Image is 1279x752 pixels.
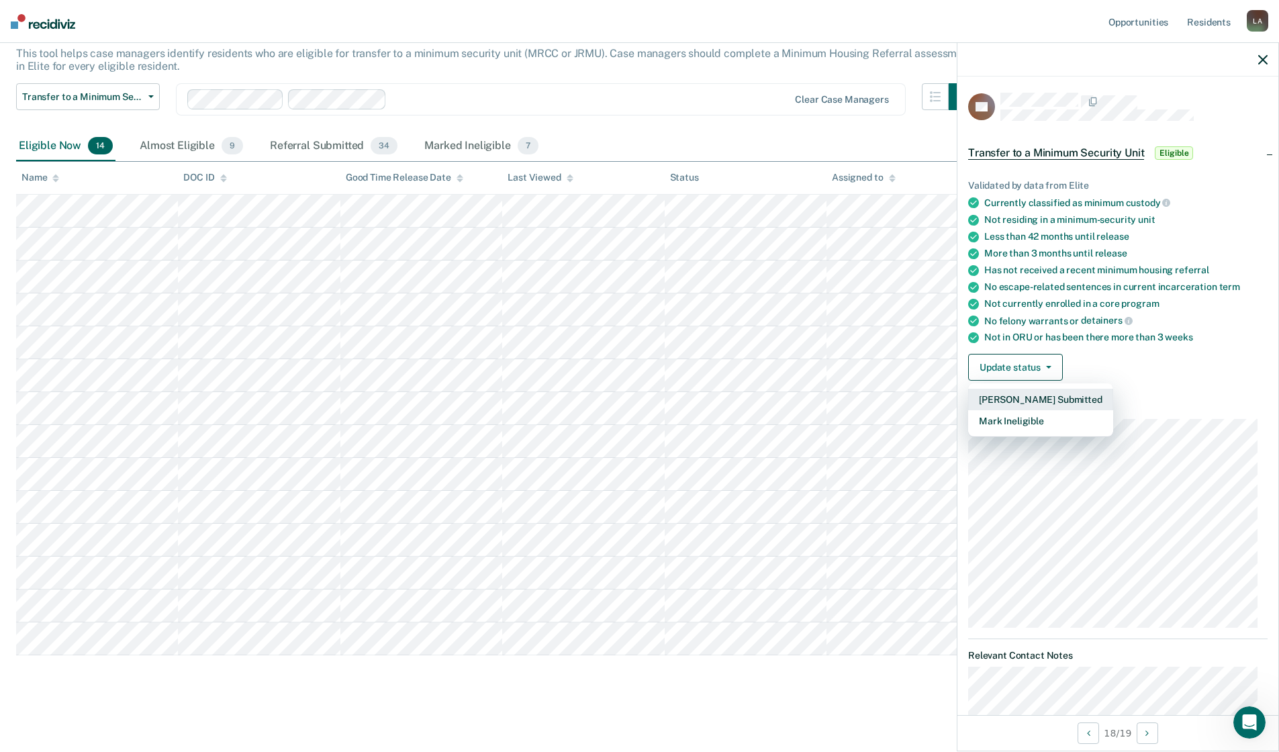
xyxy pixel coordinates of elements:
div: L A [1247,10,1268,32]
button: Update status [968,354,1063,381]
button: Previous Opportunity [1078,722,1099,744]
span: 34 [371,137,397,154]
div: Status [670,172,699,183]
div: Has not received a recent minimum housing [984,265,1268,276]
span: detainers [1081,315,1133,326]
span: program [1121,298,1159,309]
span: referral [1175,265,1209,275]
div: Transfer to a Minimum Security UnitEligible [957,132,1278,175]
div: Assigned to [832,172,895,183]
div: Good Time Release Date [346,172,463,183]
div: Not in ORU or has been there more than 3 [984,332,1268,343]
span: 7 [518,137,538,154]
div: Currently classified as minimum [984,197,1268,209]
iframe: Intercom live chat [1233,706,1266,739]
div: Referral Submitted [267,132,400,161]
div: Eligible Now [16,132,115,161]
span: release [1095,248,1127,258]
img: Recidiviz [11,14,75,29]
span: release [1096,231,1129,242]
div: Less than 42 months until [984,231,1268,242]
span: Transfer to a Minimum Security Unit [968,146,1144,160]
div: Marked Ineligible [422,132,541,161]
button: Mark Ineligible [968,410,1113,432]
button: [PERSON_NAME] Submitted [968,389,1113,410]
div: More than 3 months until [984,248,1268,259]
div: Not currently enrolled in a core [984,298,1268,310]
span: 14 [88,137,113,154]
p: This tool helps case managers identify residents who are eligible for transfer to a minimum secur... [16,47,973,73]
div: No felony warrants or [984,315,1268,327]
span: custody [1126,197,1171,208]
dt: Incarceration [968,402,1268,414]
span: 9 [222,137,243,154]
span: Eligible [1155,146,1193,160]
span: weeks [1165,332,1192,342]
div: Name [21,172,59,183]
span: Transfer to a Minimum Security Unit [22,91,143,103]
div: No escape-related sentences in current incarceration [984,281,1268,293]
div: DOC ID [183,172,226,183]
div: Clear case managers [795,94,888,105]
button: Next Opportunity [1137,722,1158,744]
div: Not residing in a minimum-security [984,214,1268,226]
dt: Relevant Contact Notes [968,650,1268,661]
div: Almost Eligible [137,132,246,161]
div: Last Viewed [508,172,573,183]
div: 18 / 19 [957,715,1278,751]
span: term [1219,281,1240,292]
span: unit [1138,214,1155,225]
div: Validated by data from Elite [968,180,1268,191]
